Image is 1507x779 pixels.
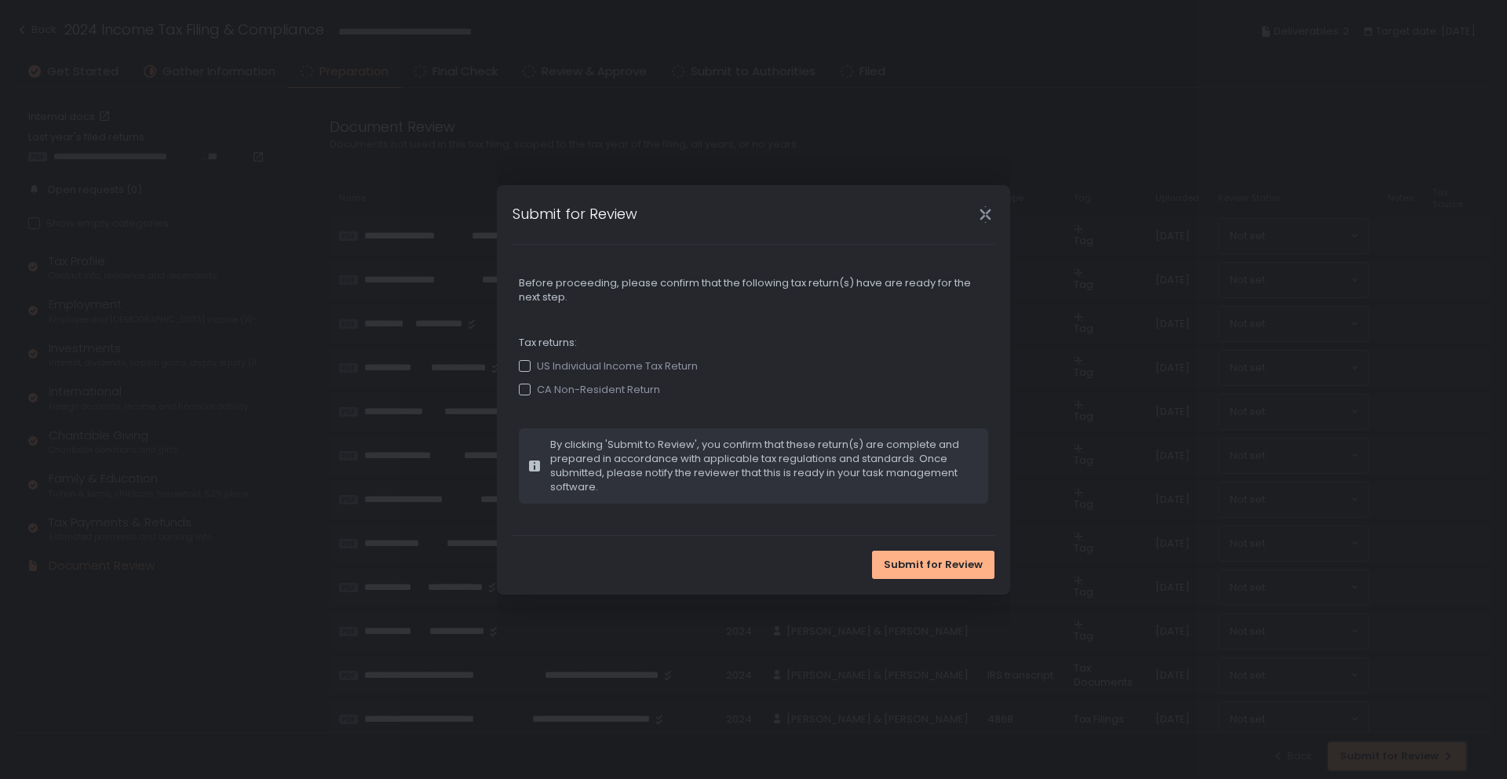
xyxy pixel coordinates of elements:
[519,336,988,350] span: Tax returns:
[550,438,979,494] span: By clicking 'Submit to Review', you confirm that these return(s) are complete and prepared in acc...
[872,551,994,579] button: Submit for Review
[519,276,988,304] span: Before proceeding, please confirm that the following tax return(s) have are ready for the next step.
[960,206,1010,224] div: Close
[884,558,983,572] span: Submit for Review
[513,203,637,224] h1: Submit for Review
